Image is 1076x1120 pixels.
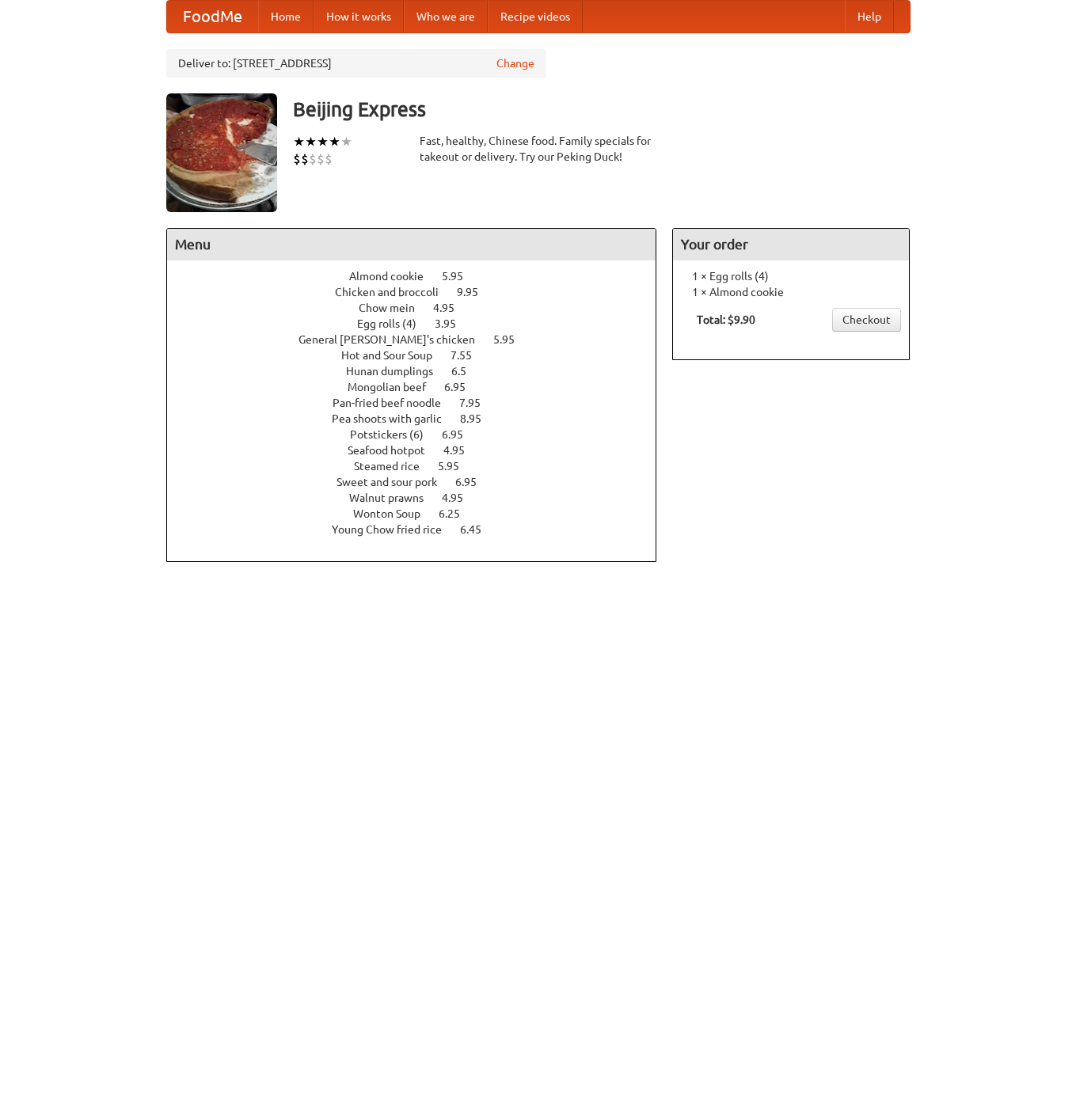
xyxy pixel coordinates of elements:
[681,284,901,300] li: 1 × Almond cookie
[167,1,258,32] a: FoodMe
[317,133,329,150] li: ★
[301,150,309,168] li: $
[332,523,458,536] span: Young Chow fried rice
[293,150,301,168] li: $
[348,444,494,457] a: Seafood hotpot 4.95
[346,365,496,378] a: Hunan dumplings 6.5
[336,476,506,488] a: Sweet and sour pork 6.95
[353,507,489,520] a: Wonton Soup 6.25
[435,317,472,330] span: 3.95
[349,492,439,504] span: Walnut prawns
[460,412,497,425] span: 8.95
[459,397,496,409] span: 7.95
[167,229,656,260] h4: Menu
[444,381,481,393] span: 6.95
[346,365,449,378] span: Hunan dumplings
[845,1,894,32] a: Help
[488,1,583,32] a: Recipe videos
[353,507,436,520] span: Wonton Soup
[433,302,470,314] span: 4.95
[359,302,484,314] a: Chow mein 4.95
[349,492,492,504] a: Walnut prawns 4.95
[443,444,481,457] span: 4.95
[354,460,489,473] a: Steamed rice 5.95
[442,428,479,441] span: 6.95
[404,1,488,32] a: Who we are
[332,412,458,425] span: Pea shoots with garlic
[496,55,534,71] a: Change
[305,133,317,150] li: ★
[340,133,352,150] li: ★
[832,308,901,332] a: Checkout
[325,150,333,168] li: $
[357,317,485,330] a: Egg rolls (4) 3.95
[329,133,340,150] li: ★
[333,397,457,409] span: Pan-fried beef noodle
[439,507,476,520] span: 6.25
[438,460,475,473] span: 5.95
[455,476,492,488] span: 6.95
[354,460,435,473] span: Steamed rice
[493,333,530,346] span: 5.95
[341,349,448,362] span: Hot and Sour Soup
[359,302,431,314] span: Chow mein
[348,381,442,393] span: Mongolian beef
[332,523,511,536] a: Young Chow fried rice 6.45
[681,268,901,284] li: 1 × Egg rolls (4)
[341,349,501,362] a: Hot and Sour Soup 7.55
[293,133,305,150] li: ★
[442,492,479,504] span: 4.95
[258,1,314,32] a: Home
[348,381,495,393] a: Mongolian beef 6.95
[166,49,546,78] div: Deliver to: [STREET_ADDRESS]
[293,93,911,125] h3: Beijing Express
[350,428,439,441] span: Potstickers (6)
[451,349,488,362] span: 7.55
[357,317,432,330] span: Egg rolls (4)
[350,428,492,441] a: Potstickers (6) 6.95
[420,133,657,165] div: Fast, healthy, Chinese food. Family specials for takeout or delivery. Try our Peking Duck!
[673,229,909,260] h4: Your order
[314,1,404,32] a: How it works
[348,444,441,457] span: Seafood hotpot
[298,333,491,346] span: General [PERSON_NAME]'s chicken
[349,270,492,283] a: Almond cookie 5.95
[166,93,277,212] img: angular.jpg
[335,286,508,298] a: Chicken and broccoli 9.95
[332,412,511,425] a: Pea shoots with garlic 8.95
[349,270,439,283] span: Almond cookie
[451,365,482,378] span: 6.5
[335,286,454,298] span: Chicken and broccoli
[317,150,325,168] li: $
[460,523,497,536] span: 6.45
[697,313,755,326] b: Total: $9.90
[298,333,544,346] a: General [PERSON_NAME]'s chicken 5.95
[457,286,494,298] span: 9.95
[333,397,510,409] a: Pan-fried beef noodle 7.95
[336,476,453,488] span: Sweet and sour pork
[309,150,317,168] li: $
[442,270,479,283] span: 5.95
